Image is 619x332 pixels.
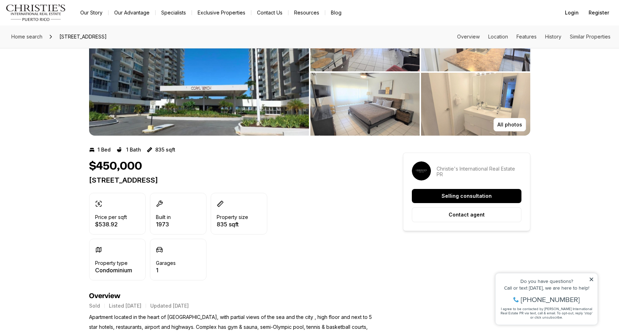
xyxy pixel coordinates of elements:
div: Listing Photos [89,8,530,136]
p: Price per sqft [95,214,127,220]
button: All photos [494,118,526,131]
a: Exclusive Properties [192,8,251,18]
p: Sold [89,303,100,309]
li: 2 of 4 [310,8,530,136]
a: Skip to: Location [488,34,508,40]
span: Register [589,10,609,16]
span: I agree to be contacted by [PERSON_NAME] International Real Estate PR via text, call & email. To ... [9,43,101,57]
button: Contact Us [251,8,288,18]
li: 1 of 4 [89,8,309,136]
h1: $450,000 [89,160,142,173]
a: Blog [325,8,347,18]
a: Home search [8,31,45,42]
button: View image gallery [421,73,530,136]
a: Skip to: Features [516,34,537,40]
span: [PHONE_NUMBER] [29,33,88,40]
h4: Overview [89,292,378,300]
p: Garages [156,260,176,266]
button: Login [561,6,583,20]
p: Updated [DATE] [150,303,189,309]
button: Selling consultation [412,189,521,203]
a: Our Advantage [109,8,155,18]
p: 1 [156,267,176,273]
button: View image gallery [89,8,309,136]
p: 1 Bed [98,147,111,153]
p: Condominium [95,267,132,273]
button: Contact agent [412,207,521,222]
button: Register [584,6,613,20]
p: [STREET_ADDRESS] [89,176,378,184]
div: Call or text [DATE], we are here to help! [7,23,102,28]
p: Selling consultation [442,193,492,199]
div: Do you have questions? [7,16,102,21]
a: Resources [288,8,325,18]
a: Skip to: Overview [457,34,480,40]
img: logo [6,4,66,21]
a: Skip to: History [545,34,561,40]
a: Specialists [156,8,192,18]
p: Built in [156,214,171,220]
nav: Page section menu [457,34,611,40]
p: 835 sqft [217,221,248,227]
span: Home search [11,34,42,40]
span: [STREET_ADDRESS] [57,31,110,42]
p: $538.92 [95,221,127,227]
p: Property size [217,214,248,220]
p: Property type [95,260,128,266]
a: Skip to: Similar Properties [570,34,611,40]
p: Contact agent [449,212,485,218]
p: All photos [497,122,522,128]
p: 835 sqft [155,147,175,153]
p: Listed [DATE] [109,303,141,309]
p: 1 Bath [126,147,141,153]
button: View image gallery [310,73,420,136]
a: Our Story [75,8,108,18]
p: Christie's International Real Estate PR [437,166,521,177]
span: Login [565,10,579,16]
p: 1973 [156,221,171,227]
